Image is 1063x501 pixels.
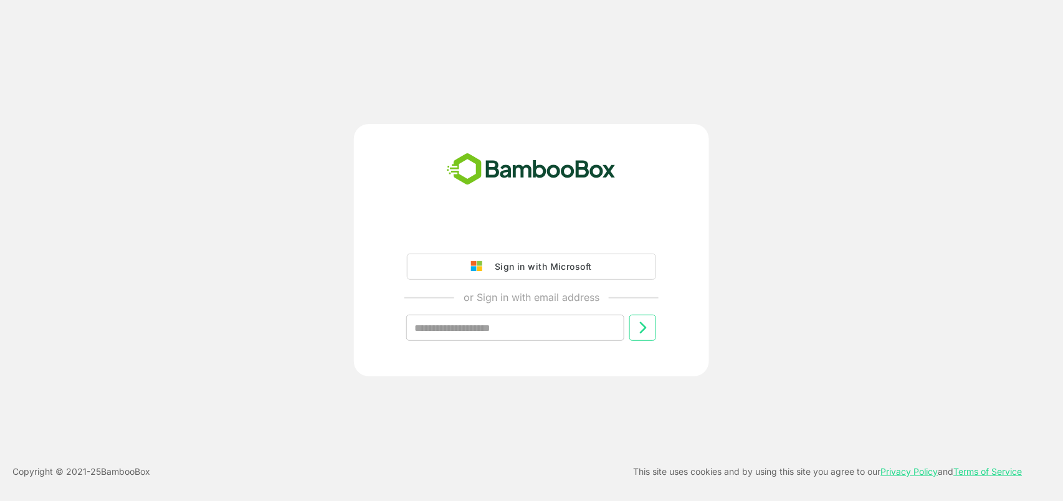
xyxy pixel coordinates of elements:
[401,219,662,246] iframe: Sign in with Google Button
[471,261,489,272] img: google
[634,464,1022,479] p: This site uses cookies and by using this site you agree to our and
[881,466,938,477] a: Privacy Policy
[954,466,1022,477] a: Terms of Service
[440,149,622,190] img: bamboobox
[489,259,592,275] div: Sign in with Microsoft
[464,290,599,305] p: or Sign in with email address
[12,464,150,479] p: Copyright © 2021- 25 BambooBox
[407,254,656,280] button: Sign in with Microsoft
